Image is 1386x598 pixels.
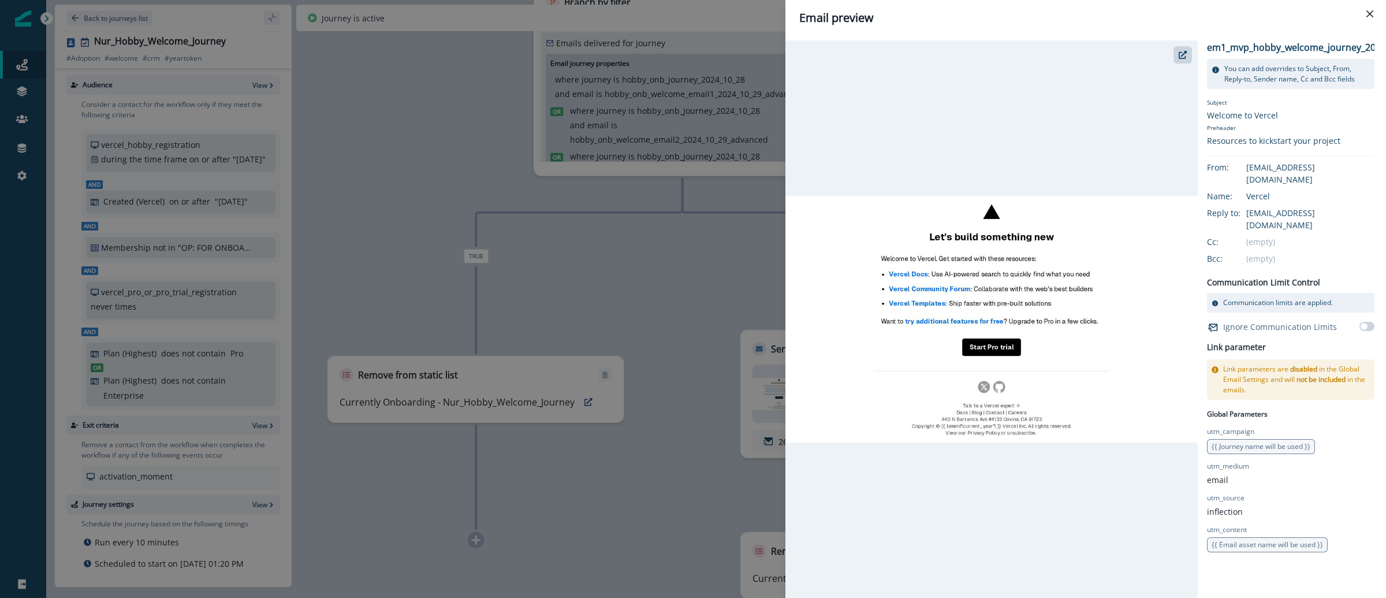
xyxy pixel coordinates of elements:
span: not be included [1296,374,1346,384]
div: From: [1207,161,1265,173]
div: Email preview [799,9,1372,27]
p: email [1207,474,1228,486]
p: You can add overrides to Subject, From, Reply-to, Sender name, Cc and Bcc fields [1224,64,1370,84]
div: Welcome to Vercel [1207,109,1340,121]
p: Global Parameters [1207,407,1268,419]
p: Preheader [1207,121,1340,135]
p: utm_medium [1207,461,1249,471]
p: utm_campaign [1207,426,1254,437]
div: [EMAIL_ADDRESS][DOMAIN_NAME] [1246,207,1374,231]
div: Vercel [1246,190,1374,202]
div: Cc: [1207,236,1265,248]
h2: Link parameter [1207,340,1266,355]
div: Reply to: [1207,207,1265,219]
span: disabled [1290,364,1317,374]
div: Name: [1207,190,1265,202]
p: Subject [1207,98,1340,109]
p: inflection [1207,506,1243,518]
button: Close [1361,5,1379,23]
div: [EMAIL_ADDRESS][DOMAIN_NAME] [1246,161,1374,185]
span: {{ Journey name will be used }} [1212,441,1310,451]
p: utm_source [1207,493,1245,503]
div: (empty) [1246,236,1374,248]
div: Bcc: [1207,252,1265,265]
span: {{ Email asset name will be used }} [1212,540,1323,549]
p: Link parameters are in the Global Email Settings and will in the emails. [1223,364,1370,395]
img: email asset unavailable [785,196,1198,443]
p: utm_content [1207,525,1247,535]
div: (empty) [1246,252,1374,265]
div: Resources to kickstart your project [1207,135,1340,147]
